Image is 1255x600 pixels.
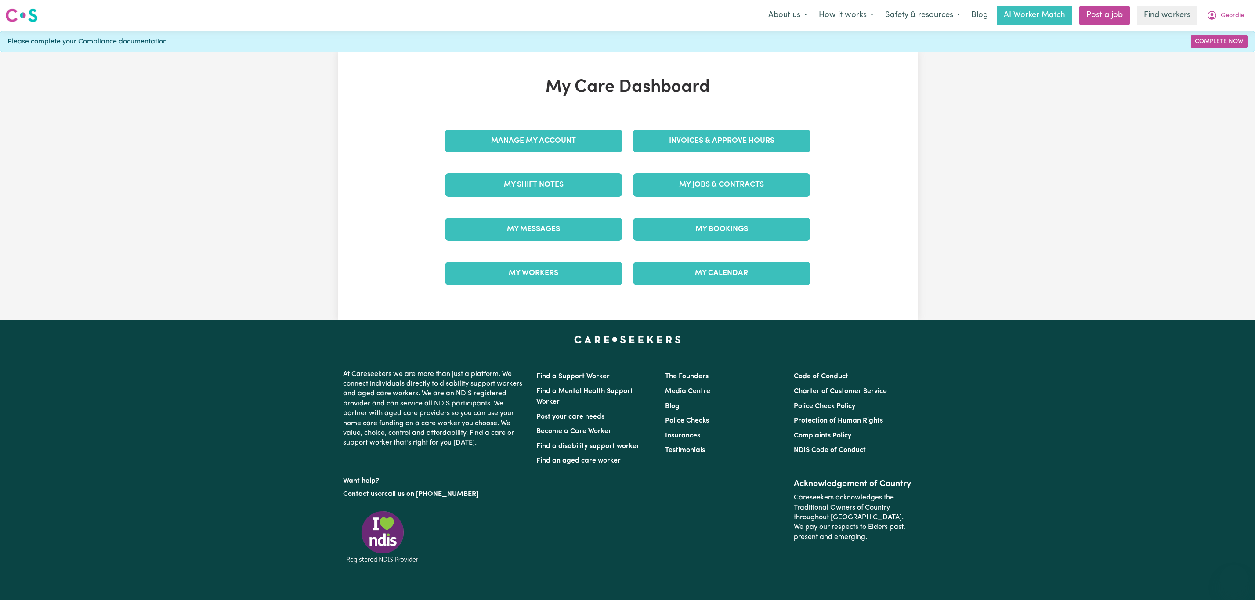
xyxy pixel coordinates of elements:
a: Find a disability support worker [536,443,640,450]
h2: Acknowledgement of Country [794,479,912,489]
a: Find an aged care worker [536,457,621,464]
iframe: Button to launch messaging window, conversation in progress [1220,565,1248,593]
span: Please complete your Compliance documentation. [7,36,169,47]
a: Post a job [1079,6,1130,25]
a: Post your care needs [536,413,604,420]
a: Blog [665,403,680,410]
a: Blog [966,6,993,25]
a: Contact us [343,491,378,498]
a: My Messages [445,218,622,241]
a: My Bookings [633,218,810,241]
p: or [343,486,526,502]
button: How it works [813,6,879,25]
img: Careseekers logo [5,7,38,23]
a: My Workers [445,262,622,285]
a: AI Worker Match [997,6,1072,25]
a: Protection of Human Rights [794,417,883,424]
a: Media Centre [665,388,710,395]
a: Complete Now [1191,35,1248,48]
a: Invoices & Approve Hours [633,130,810,152]
a: Find a Mental Health Support Worker [536,388,633,405]
span: Geordie [1221,11,1244,21]
a: Careseekers home page [574,336,681,343]
h1: My Care Dashboard [440,77,816,98]
a: Code of Conduct [794,373,848,380]
a: Charter of Customer Service [794,388,887,395]
a: My Jobs & Contracts [633,173,810,196]
a: NDIS Code of Conduct [794,447,866,454]
a: The Founders [665,373,709,380]
a: Police Checks [665,417,709,424]
a: Find a Support Worker [536,373,610,380]
button: About us [763,6,813,25]
a: Testimonials [665,447,705,454]
button: Safety & resources [879,6,966,25]
a: Police Check Policy [794,403,855,410]
p: At Careseekers we are more than just a platform. We connect individuals directly to disability su... [343,366,526,452]
a: Insurances [665,432,700,439]
p: Want help? [343,473,526,486]
button: My Account [1201,6,1250,25]
img: Registered NDIS provider [343,510,422,564]
a: Manage My Account [445,130,622,152]
a: Complaints Policy [794,432,851,439]
a: Careseekers logo [5,5,38,25]
a: Find workers [1137,6,1197,25]
p: Careseekers acknowledges the Traditional Owners of Country throughout [GEOGRAPHIC_DATA]. We pay o... [794,489,912,546]
a: My Calendar [633,262,810,285]
a: Become a Care Worker [536,428,611,435]
a: call us on [PHONE_NUMBER] [384,491,478,498]
a: My Shift Notes [445,173,622,196]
